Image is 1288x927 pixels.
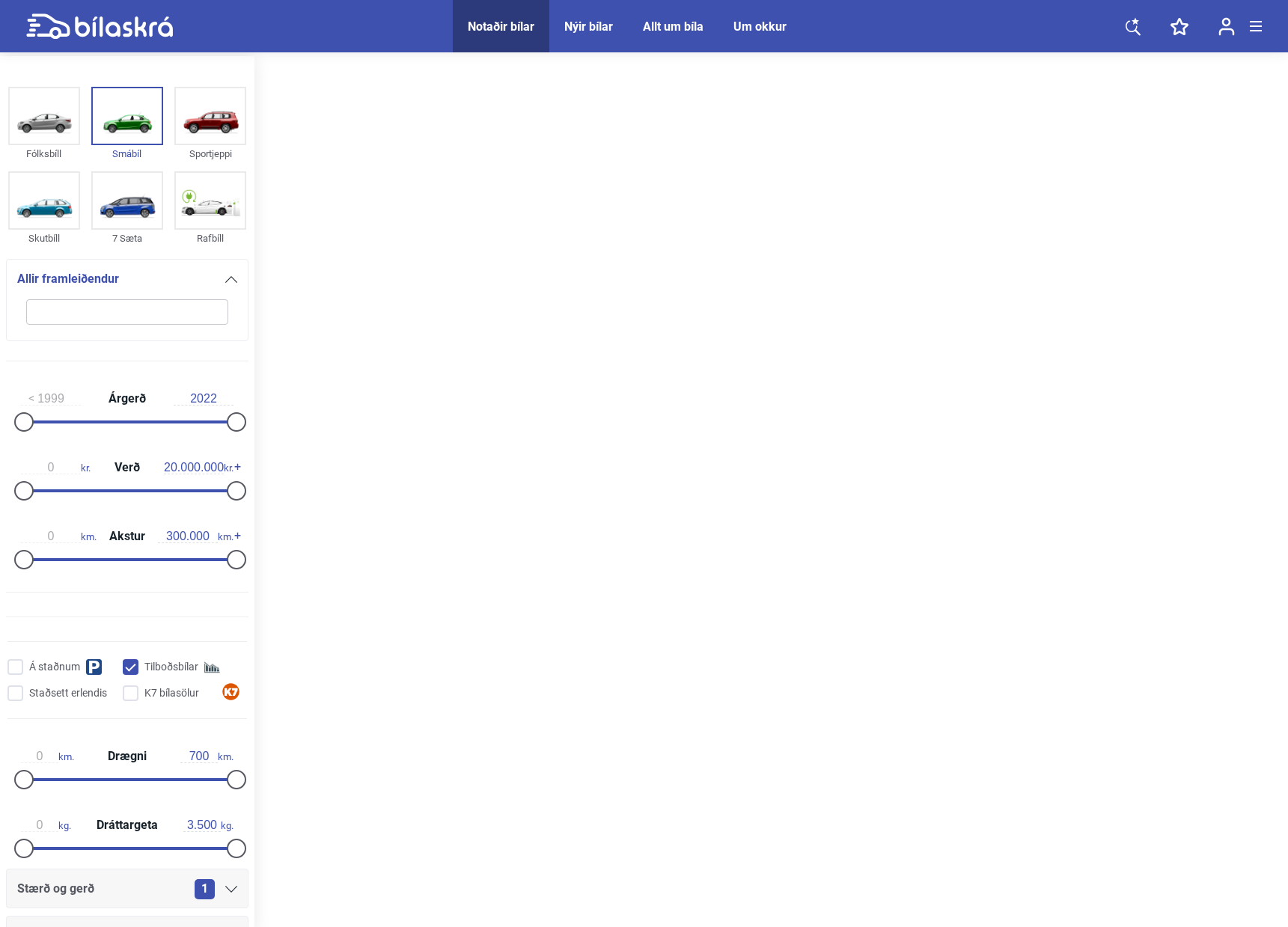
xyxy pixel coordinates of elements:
span: Verð [111,462,144,474]
div: Fólksbíll [8,145,80,162]
a: Allt um bíla [643,19,703,34]
span: km. [21,530,97,543]
span: Staðsett erlendis [29,685,107,701]
a: Um okkur [733,19,787,34]
span: Árgerð [105,393,150,405]
div: 7 Sæta [91,230,163,247]
div: Sportjeppi [174,145,246,162]
img: user-login.svg [1218,17,1235,36]
span: Dráttargeta [93,819,162,831]
span: kg. [183,819,234,832]
div: Smábíl [91,145,163,162]
a: Nýir bílar [564,19,613,34]
span: Allir framleiðendur [17,269,119,290]
span: kr. [164,461,234,474]
span: Tilboðsbílar [144,659,198,675]
span: km. [158,530,234,543]
span: km. [21,750,74,763]
span: Drægni [104,750,150,762]
div: Skutbíll [8,230,80,247]
span: 1 [195,879,215,899]
span: km. [180,750,234,763]
span: Á staðnum [29,659,80,675]
span: Akstur [106,530,149,542]
span: kr. [21,461,91,474]
span: kg. [21,819,71,832]
a: Notaðir bílar [468,19,534,34]
span: K7 bílasölur [144,685,199,701]
span: Stærð og gerð [17,878,94,899]
div: Rafbíll [174,230,246,247]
